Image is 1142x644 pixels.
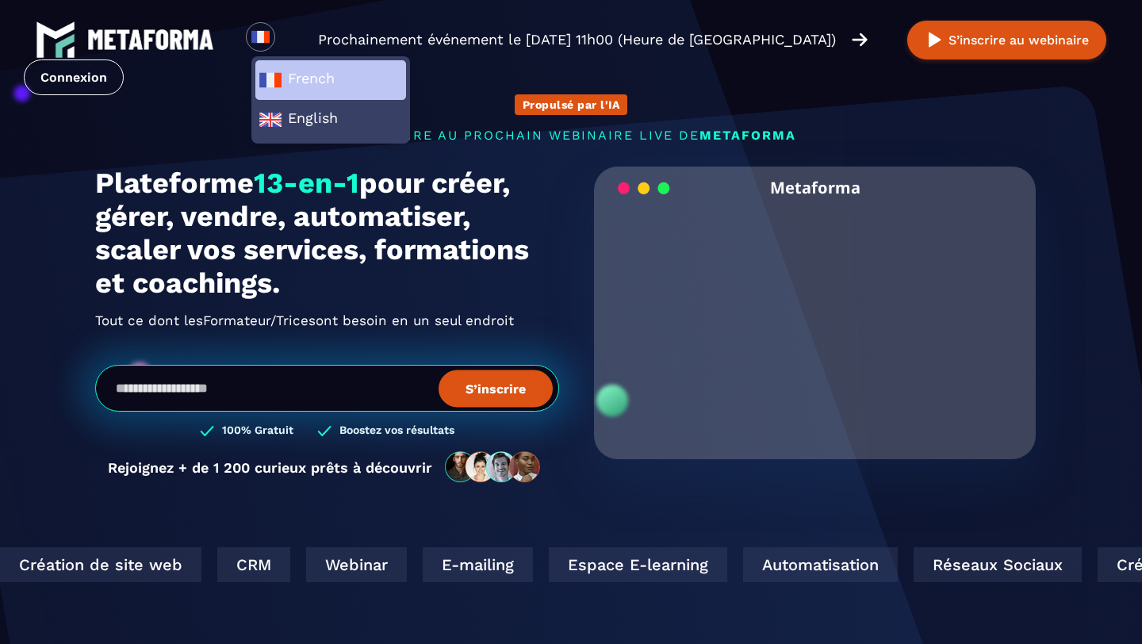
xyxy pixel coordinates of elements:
[305,547,405,582] div: Webinar
[289,30,301,49] input: Search for option
[95,308,559,333] h2: Tout ce dont les ont besoin en un seul endroit
[108,459,432,476] p: Rejoignez + de 1 200 curieux prêts à découvrir
[259,108,282,132] img: en
[318,29,836,51] p: Prochainement événement le [DATE] 11h00 (Heure de [GEOGRAPHIC_DATA])
[317,424,331,439] img: checked
[547,547,726,582] div: Espace E-learning
[87,29,214,50] img: logo
[95,128,1047,143] p: s'inscrire au prochain webinaire live de
[203,308,316,333] span: Formateur/Trices
[222,424,293,439] h3: 100% Gratuit
[251,27,270,47] img: fr
[259,68,403,92] span: French
[259,68,282,92] img: fr
[912,547,1080,582] div: Réseaux Sociaux
[95,167,559,300] h1: Plateforme pour créer, gérer, vendre, automatiser, scaler vos services, formations et coachings.
[852,31,868,48] img: arrow-right
[742,547,896,582] div: Automatisation
[606,209,1024,417] video: Your browser does not support the video tag.
[339,424,454,439] h3: Boostez vos résultats
[24,59,124,95] a: Connexion
[275,22,314,57] div: Search for option
[440,450,546,484] img: community-people
[200,424,214,439] img: checked
[699,128,796,143] span: METAFORMA
[925,30,945,50] img: play
[259,108,403,132] span: English
[439,370,553,407] button: S’inscrire
[36,20,75,59] img: logo
[216,547,289,582] div: CRM
[421,547,531,582] div: E-mailing
[770,167,860,209] h2: Metaforma
[254,167,359,200] span: 13-en-1
[618,181,670,196] img: loading
[907,21,1106,59] button: S’inscrire au webinaire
